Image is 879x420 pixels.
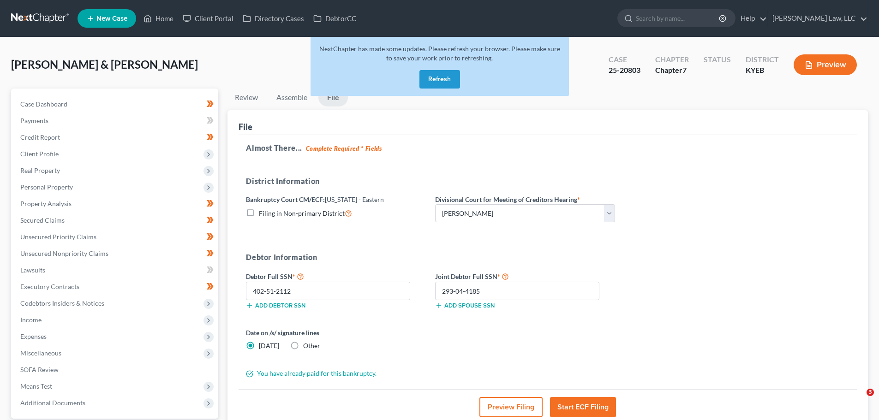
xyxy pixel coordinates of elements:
[309,10,361,27] a: DebtorCC
[303,342,320,349] span: Other
[227,89,265,106] a: Review
[20,283,79,290] span: Executory Contracts
[13,112,218,129] a: Payments
[20,216,65,224] span: Secured Claims
[241,369,620,378] div: You have already paid for this bankruptcy.
[20,299,104,307] span: Codebtors Insiders & Notices
[736,10,767,27] a: Help
[636,10,720,27] input: Search by name...
[609,54,640,65] div: Case
[20,332,47,340] span: Expenses
[13,195,218,212] a: Property Analysis
[20,399,85,407] span: Additional Documents
[246,176,615,187] h5: District Information
[269,89,315,106] a: Assemble
[96,15,127,22] span: New Case
[867,389,874,396] span: 3
[848,389,870,411] iframe: Intercom live chat
[238,10,309,27] a: Directory Cases
[20,382,52,390] span: Means Test
[246,142,849,154] h5: Almost There...
[246,282,410,300] input: XXX-XX-XXXX
[246,302,305,309] button: Add debtor SSN
[11,58,198,71] span: [PERSON_NAME] & [PERSON_NAME]
[319,45,560,62] span: NextChapter has made some updates. Please refresh your browser. Please make sure to save your wor...
[20,349,61,357] span: Miscellaneous
[20,266,45,274] span: Lawsuits
[259,342,279,349] span: [DATE]
[13,129,218,146] a: Credit Report
[419,70,460,89] button: Refresh
[13,229,218,245] a: Unsecured Priority Claims
[435,195,580,204] label: Divisional Court for Meeting of Creditors Hearing
[435,302,495,309] button: Add spouse SSN
[609,65,640,76] div: 25-20803
[13,278,218,295] a: Executory Contracts
[746,54,779,65] div: District
[682,65,687,74] span: 7
[306,145,382,152] strong: Complete Required * Fields
[139,10,178,27] a: Home
[13,96,218,112] a: Case Dashboard
[325,195,384,203] span: [US_STATE] - Eastern
[20,166,60,174] span: Real Property
[20,316,42,324] span: Income
[246,328,426,337] label: Date on /s/ signature lines
[20,366,59,373] span: SOFA Review
[655,65,689,76] div: Chapter
[794,54,857,75] button: Preview
[178,10,238,27] a: Client Portal
[13,245,218,262] a: Unsecured Nonpriority Claims
[20,200,72,207] span: Property Analysis
[13,361,218,378] a: SOFA Review
[435,282,599,300] input: XXX-XX-XXXX
[20,183,73,191] span: Personal Property
[20,133,60,141] span: Credit Report
[20,100,67,108] span: Case Dashboard
[550,397,616,417] button: Start ECF Filing
[746,65,779,76] div: KYEB
[20,233,96,241] span: Unsecured Priority Claims
[20,117,48,124] span: Payments
[431,271,620,282] label: Joint Debtor Full SSN
[239,121,252,132] div: File
[768,10,867,27] a: [PERSON_NAME] Law, LLC
[246,195,384,204] label: Bankruptcy Court CM/ECF:
[259,209,345,217] span: Filing in Non-primary District
[655,54,689,65] div: Chapter
[241,271,431,282] label: Debtor Full SSN
[246,252,615,263] h5: Debtor Information
[20,150,59,158] span: Client Profile
[704,54,731,65] div: Status
[13,212,218,229] a: Secured Claims
[20,249,108,257] span: Unsecured Nonpriority Claims
[479,397,543,417] button: Preview Filing
[13,262,218,278] a: Lawsuits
